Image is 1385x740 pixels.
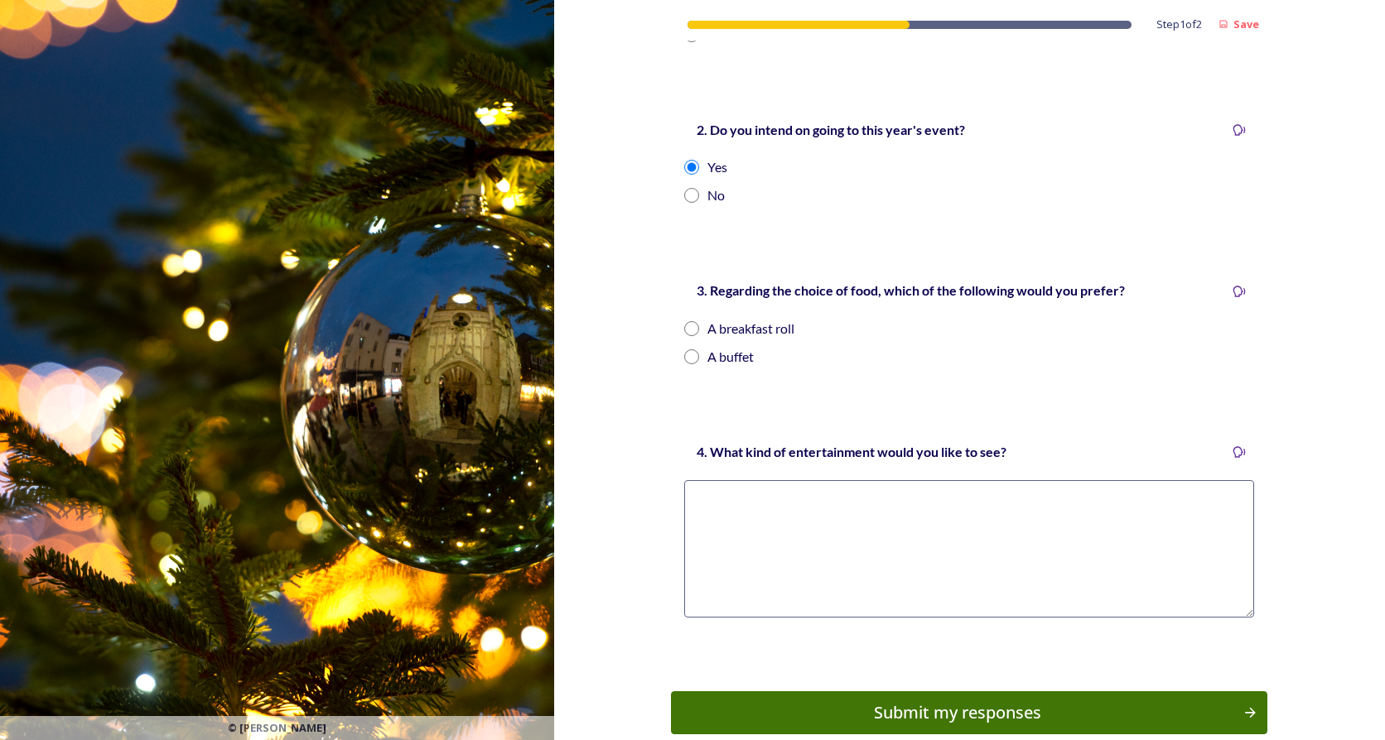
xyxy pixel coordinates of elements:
[680,700,1234,725] div: Submit my responses
[697,282,1125,298] strong: 3. Regarding the choice of food, which of the following would you prefer?
[697,444,1006,459] strong: 4. What kind of entertainment would you like to see?
[1233,17,1259,31] strong: Save
[697,122,965,137] strong: 2. Do you intend on going to this year's event?
[1156,17,1202,32] span: Step 1 of 2
[707,185,725,205] div: No
[707,347,754,367] div: A buffet
[707,319,794,339] div: A breakfast roll
[707,157,727,177] div: Yes
[228,720,326,736] span: © [PERSON_NAME]
[671,691,1267,734] button: Continue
